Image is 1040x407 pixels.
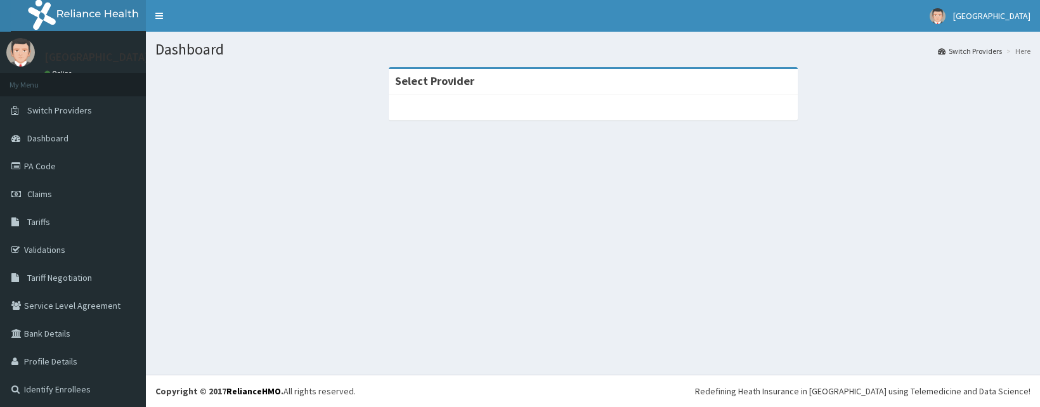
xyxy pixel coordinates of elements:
[395,74,474,88] strong: Select Provider
[953,10,1030,22] span: [GEOGRAPHIC_DATA]
[1003,46,1030,56] li: Here
[27,132,68,144] span: Dashboard
[155,41,1030,58] h1: Dashboard
[44,51,149,63] p: [GEOGRAPHIC_DATA]
[27,105,92,116] span: Switch Providers
[27,216,50,228] span: Tariffs
[695,385,1030,397] div: Redefining Heath Insurance in [GEOGRAPHIC_DATA] using Telemedicine and Data Science!
[226,385,281,397] a: RelianceHMO
[44,69,75,78] a: Online
[27,272,92,283] span: Tariff Negotiation
[6,38,35,67] img: User Image
[938,46,1002,56] a: Switch Providers
[155,385,283,397] strong: Copyright © 2017 .
[27,188,52,200] span: Claims
[146,375,1040,407] footer: All rights reserved.
[930,8,946,24] img: User Image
